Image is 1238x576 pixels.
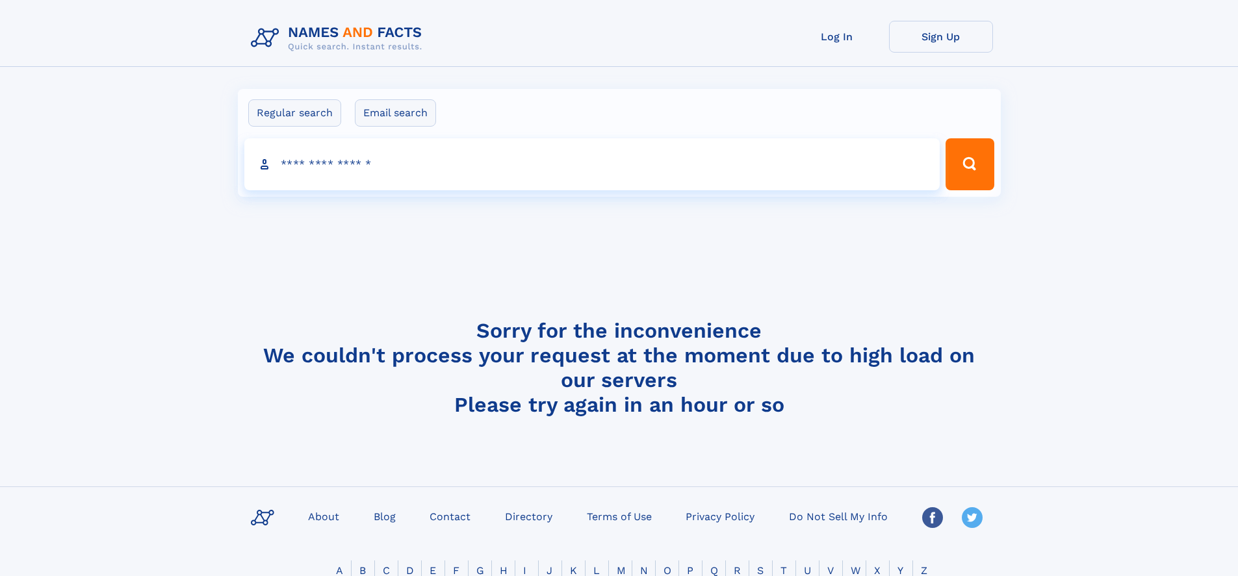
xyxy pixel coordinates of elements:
a: Contact [424,507,476,525]
label: Regular search [248,99,341,127]
a: Terms of Use [582,507,657,525]
a: Do Not Sell My Info [784,507,893,525]
a: Directory [500,507,558,525]
label: Email search [355,99,436,127]
a: Blog [368,507,401,525]
img: Facebook [922,507,943,528]
img: Logo Names and Facts [246,21,433,56]
a: Privacy Policy [680,507,760,525]
a: About [303,507,344,525]
a: Sign Up [889,21,993,53]
input: search input [244,138,940,190]
button: Search Button [946,138,994,190]
img: Twitter [962,507,983,528]
a: Log In [785,21,889,53]
h4: Sorry for the inconvenience We couldn't process your request at the moment due to high load on ou... [246,318,993,417]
